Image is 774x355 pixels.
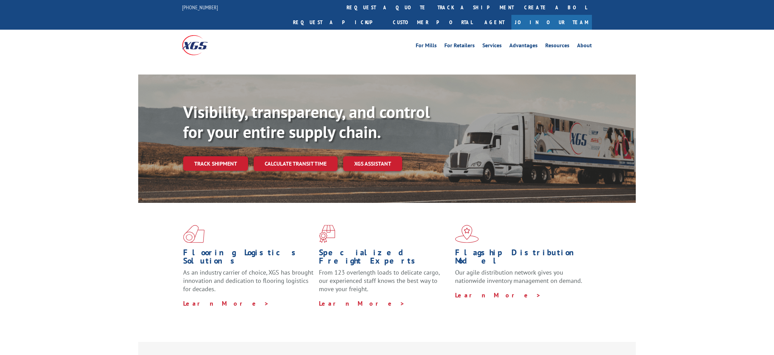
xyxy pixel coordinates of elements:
h1: Specialized Freight Experts [319,248,450,268]
a: Learn More > [319,299,405,307]
a: Track shipment [183,156,248,171]
p: From 123 overlength loads to delicate cargo, our experienced staff knows the best way to move you... [319,268,450,299]
span: As an industry carrier of choice, XGS has brought innovation and dedication to flooring logistics... [183,268,313,293]
a: Calculate transit time [254,156,338,171]
a: Services [482,43,502,50]
a: For Retailers [444,43,475,50]
b: Visibility, transparency, and control for your entire supply chain. [183,101,430,142]
a: For Mills [416,43,437,50]
img: xgs-icon-focused-on-flooring-red [319,225,335,243]
a: [PHONE_NUMBER] [182,4,218,11]
span: Our agile distribution network gives you nationwide inventory management on demand. [455,268,582,285]
img: xgs-icon-flagship-distribution-model-red [455,225,479,243]
img: xgs-icon-total-supply-chain-intelligence-red [183,225,205,243]
a: Resources [545,43,569,50]
h1: Flooring Logistics Solutions [183,248,314,268]
a: XGS ASSISTANT [343,156,402,171]
a: Agent [478,15,511,30]
h1: Flagship Distribution Model [455,248,586,268]
a: Customer Portal [388,15,478,30]
a: Advantages [509,43,538,50]
a: Learn More > [183,299,269,307]
a: About [577,43,592,50]
a: Learn More > [455,291,541,299]
a: Join Our Team [511,15,592,30]
a: Request a pickup [288,15,388,30]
